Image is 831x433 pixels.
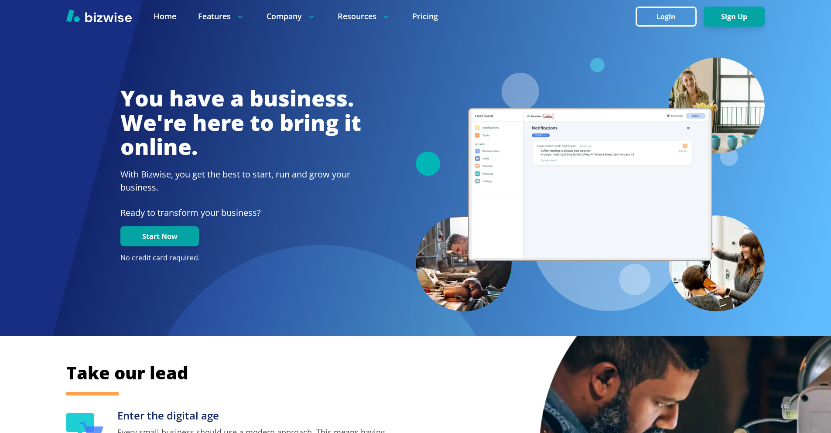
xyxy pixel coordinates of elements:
[120,232,199,241] a: Start Now
[117,409,393,423] h3: Enter the digital age
[120,206,361,219] p: Ready to transform your business?
[412,11,438,22] a: Pricing
[338,11,390,22] p: Resources
[120,86,361,159] h1: You have a business. We're here to bring it online.
[636,13,704,21] a: Login
[154,11,176,22] a: Home
[120,253,361,263] p: No credit card required.
[66,361,721,385] h2: Take our lead
[636,7,697,27] button: Login
[198,11,245,22] p: Features
[120,226,199,246] button: Start Now
[704,13,765,21] a: Sign Up
[267,11,316,22] p: Company
[704,7,765,27] button: Sign Up
[66,9,132,22] img: Bizwise Logo
[120,168,361,194] h2: With Bizwise, you get the best to start, run and grow your business.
